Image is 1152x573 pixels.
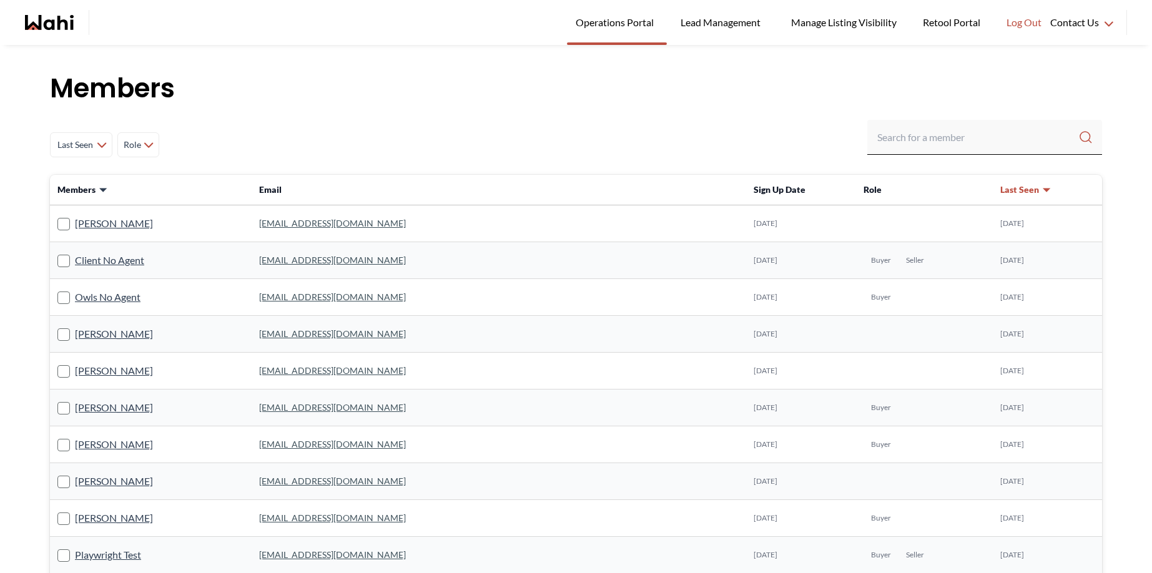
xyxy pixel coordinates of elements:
td: [DATE] [746,353,856,389]
span: Last Seen [56,134,94,156]
a: [PERSON_NAME] [75,363,153,379]
td: [DATE] [993,242,1102,279]
a: [EMAIL_ADDRESS][DOMAIN_NAME] [259,255,406,265]
span: Members [57,184,96,196]
a: [EMAIL_ADDRESS][DOMAIN_NAME] [259,439,406,449]
a: [EMAIL_ADDRESS][DOMAIN_NAME] [259,365,406,376]
td: [DATE] [993,426,1102,463]
input: Search input [877,126,1078,149]
span: Seller [906,255,924,265]
a: [PERSON_NAME] [75,399,153,416]
a: Playwright Test [75,547,141,563]
a: [EMAIL_ADDRESS][DOMAIN_NAME] [259,218,406,228]
a: Owls No Agent [75,289,140,305]
span: Manage Listing Visibility [787,14,900,31]
a: [PERSON_NAME] [75,326,153,342]
td: [DATE] [746,463,856,500]
td: [DATE] [746,500,856,537]
td: [DATE] [746,316,856,353]
a: [PERSON_NAME] [75,436,153,453]
a: [EMAIL_ADDRESS][DOMAIN_NAME] [259,512,406,523]
a: [PERSON_NAME] [75,473,153,489]
span: Role [864,184,882,195]
span: Retool Portal [923,14,984,31]
td: [DATE] [993,463,1102,500]
td: [DATE] [993,279,1102,316]
td: [DATE] [993,353,1102,389]
span: Seller [906,550,924,560]
span: Buyer [871,403,891,413]
td: [DATE] [746,279,856,316]
a: [EMAIL_ADDRESS][DOMAIN_NAME] [259,291,406,302]
span: Lead Management [681,14,765,31]
button: Members [57,184,108,196]
td: [DATE] [746,242,856,279]
span: Buyer [871,513,891,523]
span: Buyer [871,439,891,449]
td: [DATE] [993,205,1102,242]
span: Email [259,184,282,195]
span: Buyer [871,255,891,265]
h1: Members [50,70,1102,107]
a: Wahi homepage [25,15,74,30]
a: [EMAIL_ADDRESS][DOMAIN_NAME] [259,476,406,486]
td: [DATE] [746,426,856,463]
a: [EMAIL_ADDRESS][DOMAIN_NAME] [259,549,406,560]
a: [PERSON_NAME] [75,215,153,232]
a: Client No Agent [75,252,144,268]
span: Operations Portal [576,14,658,31]
span: Role [123,134,141,156]
td: [DATE] [746,205,856,242]
span: Buyer [871,550,891,560]
td: [DATE] [746,389,856,426]
a: [EMAIL_ADDRESS][DOMAIN_NAME] [259,402,406,413]
td: [DATE] [993,500,1102,537]
span: Buyer [871,292,891,302]
td: [DATE] [993,389,1102,426]
a: [EMAIL_ADDRESS][DOMAIN_NAME] [259,328,406,339]
span: Log Out [1007,14,1041,31]
span: Last Seen [1000,184,1039,196]
button: Last Seen [1000,184,1051,196]
span: Sign Up Date [754,184,805,195]
td: [DATE] [993,316,1102,353]
a: [PERSON_NAME] [75,510,153,526]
